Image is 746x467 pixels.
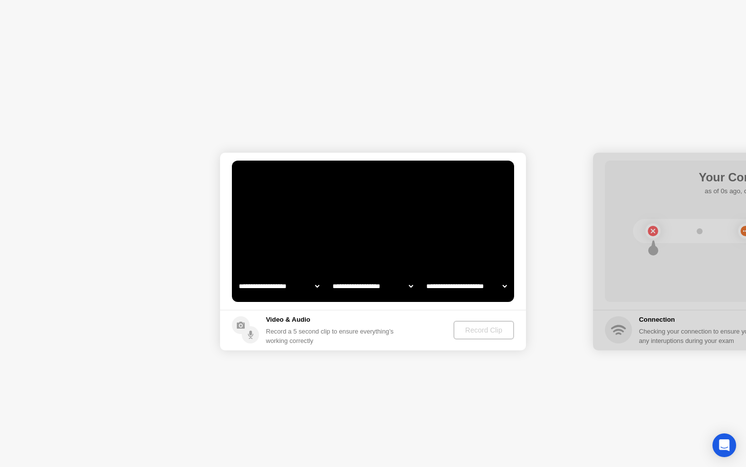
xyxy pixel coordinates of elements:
[712,433,736,457] div: Open Intercom Messenger
[266,315,398,325] h5: Video & Audio
[237,276,321,296] select: Available cameras
[453,321,514,340] button: Record Clip
[457,326,510,334] div: Record Clip
[331,276,415,296] select: Available speakers
[266,327,398,345] div: Record a 5 second clip to ensure everything’s working correctly
[424,276,509,296] select: Available microphones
